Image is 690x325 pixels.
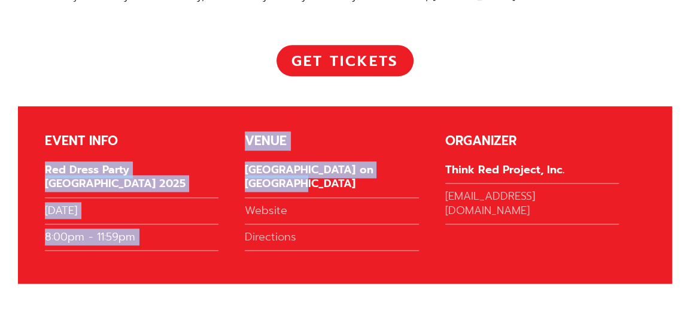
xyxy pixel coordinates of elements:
[245,163,418,198] div: [GEOGRAPHIC_DATA] on [GEOGRAPHIC_DATA]
[445,189,619,224] a: [EMAIL_ADDRESS][DOMAIN_NAME]
[445,133,619,149] div: ORGANIZER
[45,230,218,251] div: 8:00pm - 11:59pm
[276,45,414,76] a: Get Tickets
[45,204,218,224] div: [DATE]
[45,133,218,149] div: EVENT INFO
[45,163,218,198] div: Red Dress Party [GEOGRAPHIC_DATA] 2025
[245,204,418,224] a: Website
[445,163,619,183] div: Think Red Project, Inc.
[245,133,418,149] div: VENUE
[245,230,418,251] a: Directions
